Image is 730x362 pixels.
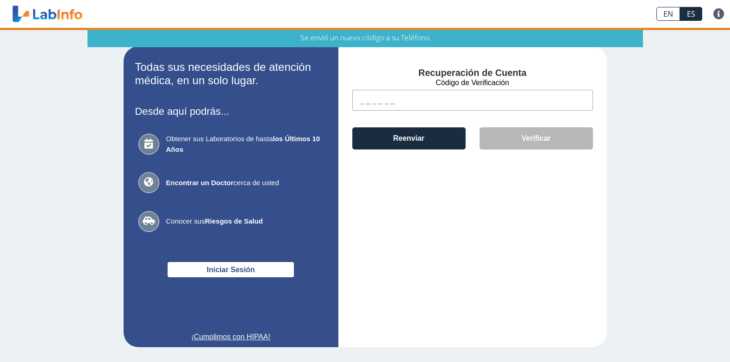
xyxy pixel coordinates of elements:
input: _ _ _ _ _ _ [352,90,593,111]
span: Se envió un nuevo código a su Teléfono [300,32,430,43]
h4: Recuperación de Cuenta [352,68,593,79]
b: los Últimos 10 Años [166,135,320,153]
a: ¡Cumplimos con HIPAA! [135,331,327,343]
span: Obtener sus Laboratorios de hasta [166,134,324,155]
button: Verificar [480,127,593,150]
label: Código de Verificación [352,79,593,87]
button: Iniciar Sesión [167,262,294,278]
b: Encontrar un Doctor [166,179,234,187]
span: cerca de usted [166,178,324,188]
b: Riesgos de Salud [205,217,263,225]
span: Conocer sus [166,216,324,227]
a: ES [680,7,702,21]
a: EN [656,7,680,21]
h3: Desde aquí podrás... [135,106,327,117]
h2: Todas sus necesidades de atención médica, en un solo lugar. [135,61,327,87]
button: Reenviar [352,127,466,150]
